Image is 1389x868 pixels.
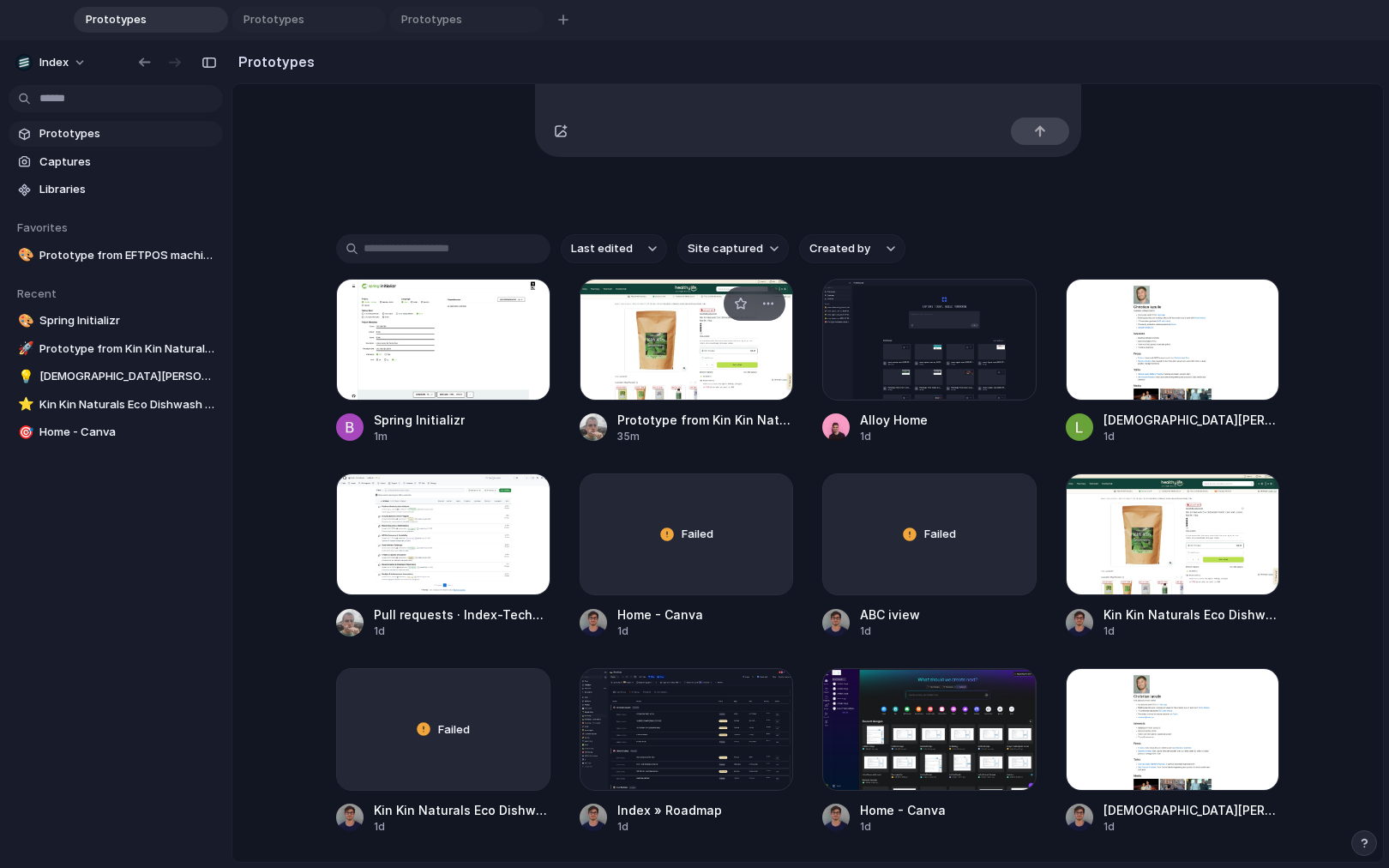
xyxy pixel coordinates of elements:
a: Christian Iacullo[DEMOGRAPHIC_DATA][PERSON_NAME]1d [1066,668,1280,834]
span: Prototypes [237,11,358,28]
button: 💡 [15,368,33,385]
button: Site captured [677,234,789,263]
div: Index » Roadmap [617,801,722,819]
button: 🚀 [15,341,33,358]
span: Created by [809,240,870,257]
a: Spring InitializrSpring Initializr1m [336,279,550,444]
div: ⭐ [18,395,30,414]
span: Last edited [571,240,633,257]
span: Failed [438,721,470,738]
div: 1d [1103,624,1280,639]
a: 🎨Prototype from EFTPOS machines | eCommerce | free quote | Tyro [9,243,223,268]
div: 🚀 [18,339,30,359]
a: FailedHome - Canva1d [580,473,794,639]
span: Prototypes [79,11,201,28]
a: Pull requests · Index-Technologies/indexPull requests · Index-Technologies/index1d [336,473,550,639]
span: Recent [17,286,57,300]
a: Prototype from Kin Kin Naturals Eco Dishwash Powder Lime and Lemon Myrtle 2.5kg | HealthylifeProt... [580,279,794,444]
span: Prototype from EFTPOS machines | eCommerce | free quote | Tyro [39,247,216,264]
div: Kin Kin Naturals Eco Dishwash Liquid Tangerine 1050ml | Healthylife [374,801,550,819]
a: Kin Kin Naturals Eco Dishwash Powder Lime and Lemon Myrtle 2.5kg | HealthylifeKin Kin Naturals Ec... [1066,473,1280,639]
div: 🎨 [18,245,30,265]
div: 1d [1103,819,1280,835]
div: Spring Initializr [374,411,465,429]
div: 35m [617,429,794,444]
a: Captures [9,149,223,175]
a: FailedKin Kin Naturals Eco Dishwash Liquid Tangerine 1050ml | Healthylife1d [336,668,550,834]
a: Prototypes [9,121,223,147]
button: 🎨 [15,247,33,264]
span: Prototypes [394,11,516,28]
a: Index » RoadmapIndex » Roadmap1d [580,668,794,834]
span: Spring Initializr [39,312,216,329]
div: 1d [860,819,946,835]
a: ⭐Kin Kin Naturals Eco Dishwash Powder Lime and [PERSON_NAME] 2.5kg | Healthylife [9,392,223,418]
span: Failed [924,526,956,543]
a: Home - CanvaHome - Canva1d [822,668,1037,834]
span: Prototypes [39,125,216,142]
a: 🎨Spring Initializr [9,308,223,334]
span: Prototype from Kin Kin Naturals Eco Dishwash Powder Lime and [PERSON_NAME] 2.5kg | Healthylife [39,341,216,358]
a: Libraries [9,177,223,202]
a: 🚀Prototype from Kin Kin Naturals Eco Dishwash Powder Lime and [PERSON_NAME] 2.5kg | Healthylife [9,336,223,362]
span: Index [39,54,69,71]
span: [DEMOGRAPHIC_DATA][PERSON_NAME] [39,368,216,385]
h2: Prototypes [231,51,315,72]
a: Christian Iacullo[DEMOGRAPHIC_DATA][PERSON_NAME]1d [1066,279,1280,444]
div: Prototypes [231,7,386,33]
div: [DEMOGRAPHIC_DATA][PERSON_NAME] [1103,801,1280,819]
button: ⭐ [15,396,33,413]
button: Last edited [561,234,667,263]
a: 🎯Home - Canva [9,419,223,445]
div: 1d [374,819,550,835]
div: 1m [374,429,465,444]
div: 1d [374,624,550,639]
div: ABC iview [860,606,920,624]
div: Alloy Home [860,411,928,429]
span: Kin Kin Naturals Eco Dishwash Powder Lime and [PERSON_NAME] 2.5kg | Healthylife [39,396,216,413]
div: 🎯 [18,423,30,443]
div: 1d [617,819,722,835]
div: Home - Canva [617,606,703,624]
div: Pull requests · Index-Technologies/index [374,606,550,624]
button: Created by [799,234,905,263]
span: Libraries [39,181,216,198]
button: 🎯 [15,424,33,441]
div: Kin Kin Naturals Eco Dishwash Powder Lime and [PERSON_NAME] 2.5kg | Healthylife [1103,606,1280,624]
a: 💡[DEMOGRAPHIC_DATA][PERSON_NAME] [9,364,223,389]
div: 1d [860,429,928,444]
div: Prototypes [389,7,544,33]
span: Site captured [688,240,763,257]
div: Prototype from Kin Kin Naturals Eco Dishwash Powder Lime and [PERSON_NAME] 2.5kg | Healthylife [617,411,794,429]
div: 🎨 [18,311,30,331]
span: Captures [39,154,216,171]
span: Favorites [17,220,68,234]
div: 1d [1103,429,1280,444]
button: 🎨 [15,312,33,329]
span: Failed [682,526,713,543]
div: Home - Canva [860,801,946,819]
div: Prototypes [74,7,228,33]
div: 1d [860,624,920,639]
a: FailedABC iview1d [822,473,1037,639]
div: 1d [617,624,703,639]
button: Index [9,49,95,76]
a: Alloy HomeAlloy Home1d [822,279,1037,444]
span: Home - Canva [39,424,216,441]
div: 💡 [18,367,30,387]
div: [DEMOGRAPHIC_DATA][PERSON_NAME] [1103,411,1280,429]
